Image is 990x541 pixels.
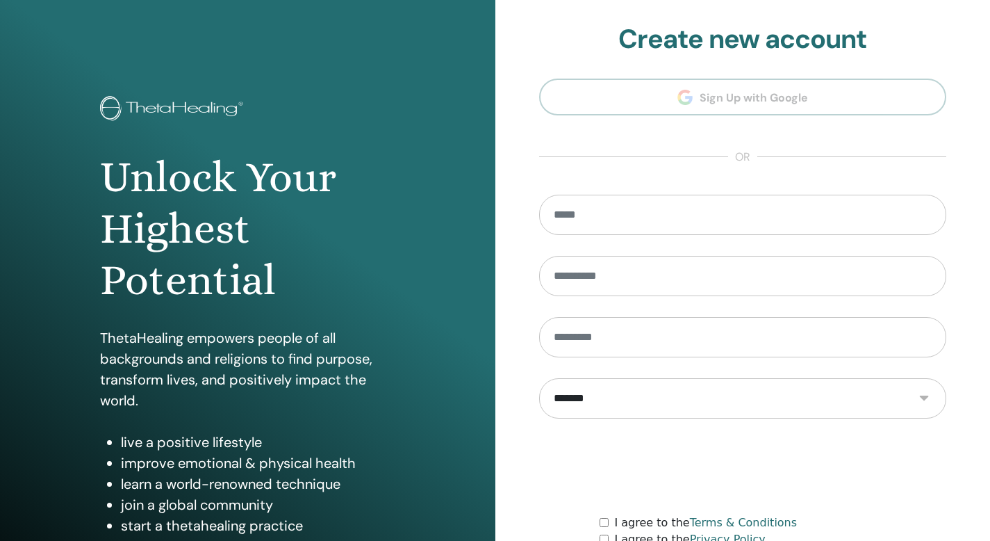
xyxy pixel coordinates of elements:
iframe: reCAPTCHA [637,439,848,494]
h2: Create new account [539,24,947,56]
label: I agree to the [614,515,797,531]
p: ThetaHealing empowers people of all backgrounds and religions to find purpose, transform lives, a... [100,328,395,411]
li: learn a world-renowned technique [121,474,395,494]
li: join a global community [121,494,395,515]
span: or [728,149,757,165]
a: Terms & Conditions [690,516,797,529]
h1: Unlock Your Highest Potential [100,152,395,307]
li: live a positive lifestyle [121,432,395,453]
li: improve emotional & physical health [121,453,395,474]
li: start a thetahealing practice [121,515,395,536]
